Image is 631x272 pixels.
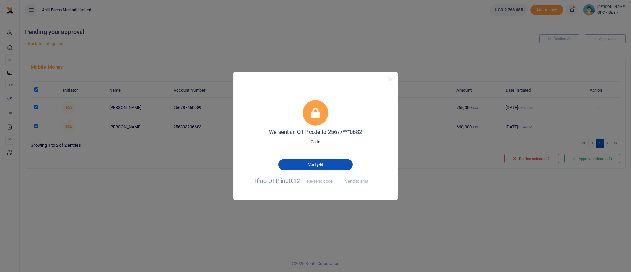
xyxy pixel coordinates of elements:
span: 00:12 [285,177,300,184]
h5: We sent an OTP code to 25677***0682 [239,129,392,136]
label: Code [311,139,320,145]
span: If no OTP in [255,177,338,184]
button: Verify [278,159,353,170]
button: Close [386,75,395,84]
